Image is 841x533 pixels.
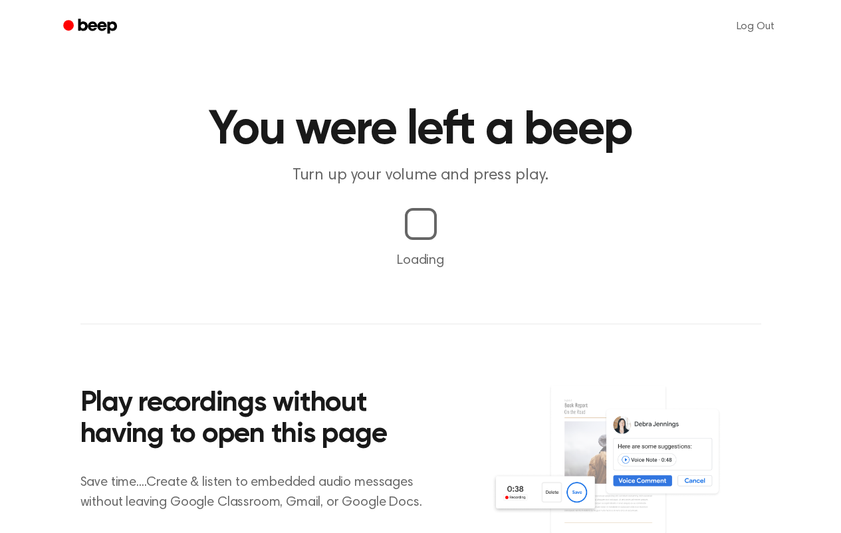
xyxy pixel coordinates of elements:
p: Turn up your volume and press play. [166,165,676,187]
p: Loading [16,251,825,270]
p: Save time....Create & listen to embedded audio messages without leaving Google Classroom, Gmail, ... [80,473,439,512]
h2: Play recordings without having to open this page [80,388,439,451]
a: Log Out [723,11,788,43]
a: Beep [54,14,129,40]
h1: You were left a beep [80,106,761,154]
